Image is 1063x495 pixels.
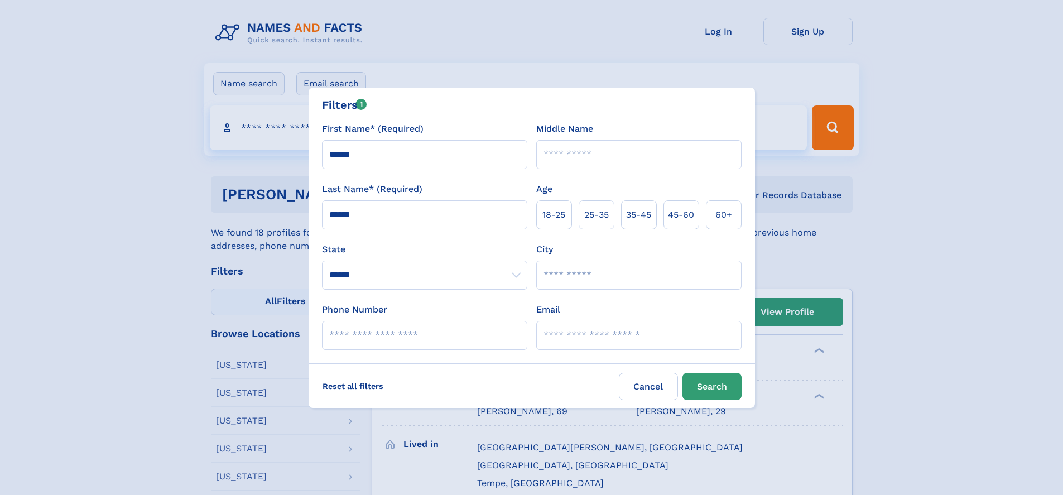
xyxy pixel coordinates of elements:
button: Search [682,373,742,400]
label: State [322,243,527,256]
span: 60+ [715,208,732,222]
label: Middle Name [536,122,593,136]
label: Last Name* (Required) [322,182,422,196]
label: Email [536,303,560,316]
label: Age [536,182,552,196]
label: City [536,243,553,256]
label: Phone Number [322,303,387,316]
span: 45‑60 [668,208,694,222]
span: 35‑45 [626,208,651,222]
label: Cancel [619,373,678,400]
label: First Name* (Required) [322,122,424,136]
label: Reset all filters [315,373,391,400]
span: 25‑35 [584,208,609,222]
div: Filters [322,97,367,113]
span: 18‑25 [542,208,565,222]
